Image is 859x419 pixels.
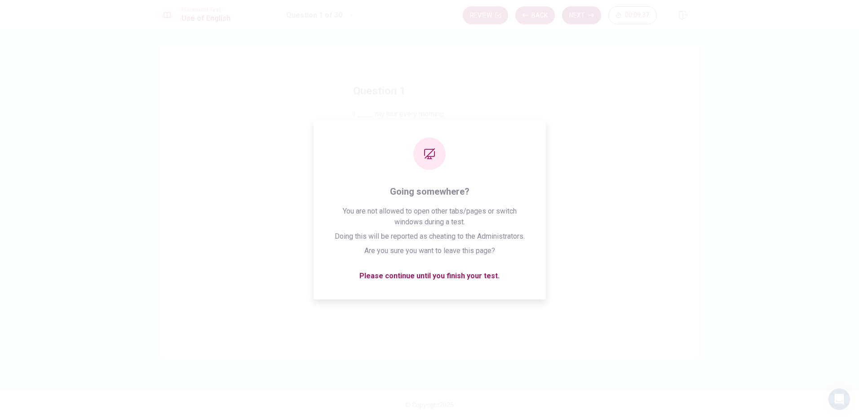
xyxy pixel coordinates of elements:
[463,6,508,24] button: Review
[562,6,601,24] button: Next
[353,193,506,216] button: Cwash
[357,138,372,152] div: A
[182,7,230,13] span: Placement Test
[357,197,372,212] div: C
[375,140,389,151] span: read
[353,134,506,156] button: Aread
[375,199,392,210] span: wash
[828,388,850,410] div: Open Intercom Messenger
[353,164,506,186] button: Bpaint
[182,13,230,24] h1: Use of English
[286,10,342,21] h1: Question 1 of 30
[608,6,657,24] button: 00:09:37
[625,12,649,19] span: 00:09:37
[353,84,506,98] h4: Question 1
[357,227,372,241] div: D
[405,401,454,409] span: © Copyright 2025
[375,169,390,180] span: paint
[357,168,372,182] div: B
[353,109,506,120] span: I ____ my hair every morning.
[353,223,506,245] button: Ddrink
[375,229,390,240] span: drink
[515,6,555,24] button: Back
